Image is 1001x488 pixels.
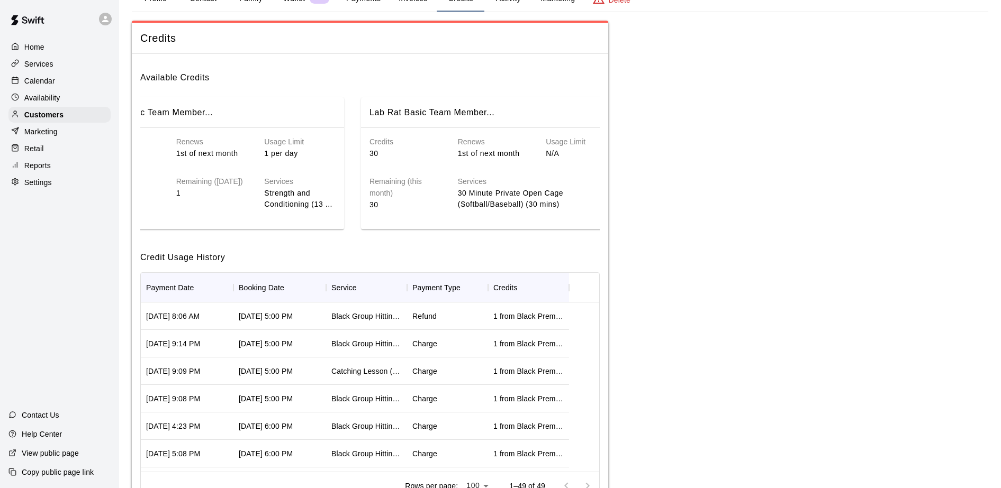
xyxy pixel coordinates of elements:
[493,273,517,302] div: Credits
[22,429,62,439] p: Help Center
[546,136,617,148] h6: Usage Limit
[331,393,402,404] div: Black Group Hitting Lesson (10-14 year olds)
[8,73,111,89] a: Calendar
[493,366,564,376] div: 1 from Black Premium Team Membership (11-13 years old)
[357,280,372,295] button: Sort
[88,106,213,119] h6: Lab Rat Basic Team Membership (2025 Fall/2026 Spring)
[264,176,336,188] h6: Services
[284,280,299,295] button: Sort
[22,467,94,477] p: Copy public page link
[493,393,564,404] div: 1 from Black Premium Team Membership (11-13 years old)
[8,39,111,55] a: Home
[407,273,488,302] div: Payment Type
[239,421,293,431] div: May 01, 2025 6:00 PM
[146,448,200,459] div: Apr 14, 2025 5:08 PM
[264,148,336,159] p: 1 per day
[233,273,326,302] div: Booking Date
[24,42,44,52] p: Home
[331,311,402,321] div: Black Group Hitting Lesson (10-14 year olds)
[24,143,44,154] p: Retail
[326,273,407,302] div: Service
[146,273,194,302] div: Payment Date
[8,141,111,156] a: Retail
[369,106,494,119] h6: Lab Rat Basic Team Membership (2025 Fall/2026 Spring)
[331,366,402,376] div: Catching Lesson (7-12 years old)
[8,158,111,173] a: Reports
[24,177,52,188] p: Settings
[493,421,564,431] div: 1 from Black Premium Team Membership (11-13 years old)
[239,311,293,321] div: May 15, 2025 5:00 PM
[8,107,111,123] a: Customers
[8,124,111,140] a: Marketing
[176,188,248,199] p: 1
[22,448,79,458] p: View public page
[412,366,437,376] div: Charge
[458,136,529,148] h6: Renews
[141,273,233,302] div: Payment Date
[412,311,437,321] div: Refund
[239,273,284,302] div: Booking Date
[331,273,357,302] div: Service
[24,93,60,103] p: Availability
[140,62,600,85] h6: Available Credits
[176,148,248,159] p: 1st of next month
[331,338,402,349] div: Black Group Hitting Lesson (10-14 year olds)
[412,273,461,302] div: Payment Type
[146,366,200,376] div: Apr 27, 2025 9:09 PM
[140,242,600,264] h6: Credit Usage History
[458,148,529,159] p: 1st of next month
[239,366,293,376] div: May 07, 2025 5:00 PM
[24,126,58,137] p: Marketing
[24,109,64,120] p: Customers
[146,393,200,404] div: Apr 27, 2025 9:08 PM
[140,31,600,45] span: Credits
[176,136,248,148] h6: Renews
[239,338,293,349] div: May 15, 2025 5:00 PM
[8,174,111,190] a: Settings
[146,338,200,349] div: Apr 27, 2025 9:14 PM
[194,280,209,295] button: Sort
[493,448,564,459] div: 1 from Black Premium Team Membership (11-13 years old)
[146,311,200,321] div: May 11, 2025 8:06 AM
[412,338,437,349] div: Charge
[412,448,437,459] div: Charge
[517,280,532,295] button: Sort
[239,393,293,404] div: May 08, 2025 5:00 PM
[493,338,564,349] div: 1 from Black Premium Team Membership (11-13 years old)
[412,421,437,431] div: Charge
[331,448,402,459] div: Black Group Hitting Lesson (10-14 year olds)
[331,421,402,431] div: Black Group Hitting Lesson (10-14 year olds)
[176,176,248,188] h6: Remaining ([DATE])
[24,59,53,69] p: Services
[458,176,617,188] h6: Services
[412,393,437,404] div: Charge
[22,410,59,420] p: Contact Us
[264,136,336,148] h6: Usage Limit
[369,136,441,148] h6: Credits
[146,421,200,431] div: Apr 27, 2025 4:23 PM
[8,56,111,72] a: Services
[239,448,293,459] div: Apr 15, 2025 6:00 PM
[488,273,569,302] div: Credits
[264,188,336,210] p: Strength and Conditioning (13 years old and up), Strength and Conditioning (7-12 Years Old), Blac...
[369,148,441,159] p: 30
[546,148,617,159] p: N/A
[369,176,441,199] h6: Remaining (this month)
[8,90,111,106] a: Availability
[461,280,475,295] button: Sort
[493,311,564,321] div: 1 from Black Premium Team Membership (11-13 years old)
[458,188,617,210] p: 30 Minute Private Open Cage (Softball/Baseball) (30 mins)
[24,76,55,86] p: Calendar
[24,160,51,171] p: Reports
[369,199,441,210] p: 30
